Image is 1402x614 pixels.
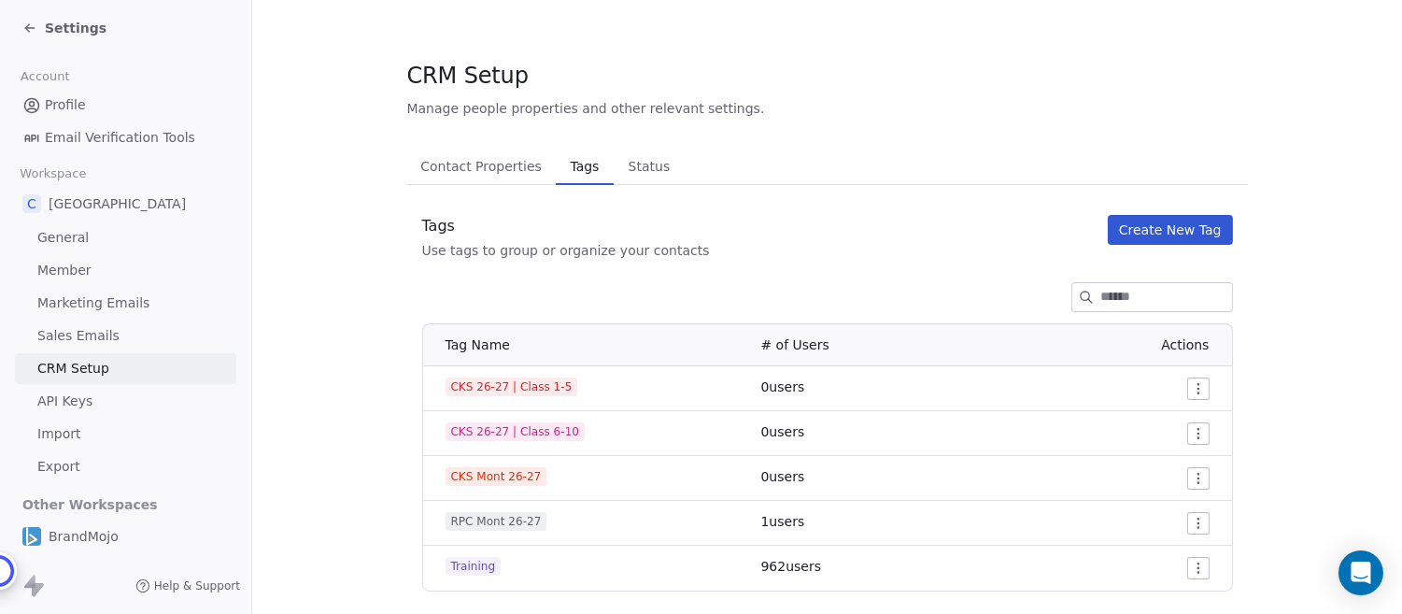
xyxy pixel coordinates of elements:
span: Contact Properties [413,153,549,179]
a: Export [15,451,236,482]
div: Use tags to group or organize your contacts [422,241,710,260]
span: 0 users [761,424,805,439]
span: Account [12,63,78,91]
div: Tags [422,215,710,237]
a: CRM Setup [15,353,236,384]
span: CRM Setup [407,62,529,90]
a: General [15,222,236,253]
span: Profile [45,95,86,115]
span: Help & Support [154,578,240,593]
span: Other Workspaces [15,490,165,520]
span: 0 users [761,379,805,394]
a: API Keys [15,386,236,417]
span: Training [446,557,502,576]
span: Actions [1161,337,1209,352]
a: Profile [15,90,236,121]
a: Email Verification Tools [15,122,236,153]
img: BM_Icon_v1.svg [22,527,41,546]
span: C [22,194,41,213]
span: CKS Mont 26-27 [446,467,547,486]
a: Settings [22,19,106,37]
span: Marketing Emails [37,293,149,313]
span: Settings [45,19,106,37]
span: RPC Mont 26-27 [446,512,547,531]
span: CRM Setup [37,359,109,378]
a: Help & Support [135,578,240,593]
span: Sales Emails [37,326,120,346]
span: CKS 26-27 | Class 1-5 [446,378,578,396]
span: General [37,228,89,248]
span: Member [37,261,92,280]
span: # of Users [761,337,829,352]
span: Status [621,153,678,179]
div: Open Intercom Messenger [1338,550,1383,595]
button: Create New Tag [1108,215,1233,245]
span: BrandMojo [49,527,119,546]
span: 962 users [761,559,822,574]
span: Import [37,424,80,444]
span: Manage people properties and other relevant settings. [407,99,765,118]
a: Sales Emails [15,321,236,351]
span: CKS 26-27 | Class 6-10 [446,422,586,441]
span: 1 users [761,514,805,529]
span: Tags [563,153,606,179]
a: Marketing Emails [15,288,236,319]
a: Import [15,419,236,450]
span: Workspace [12,160,94,188]
span: API Keys [37,392,92,411]
span: Email Verification Tools [45,128,195,148]
a: Member [15,255,236,286]
span: Tag Name [446,337,510,352]
span: [GEOGRAPHIC_DATA] [49,194,186,213]
span: 0 users [761,469,805,484]
span: Export [37,457,80,477]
